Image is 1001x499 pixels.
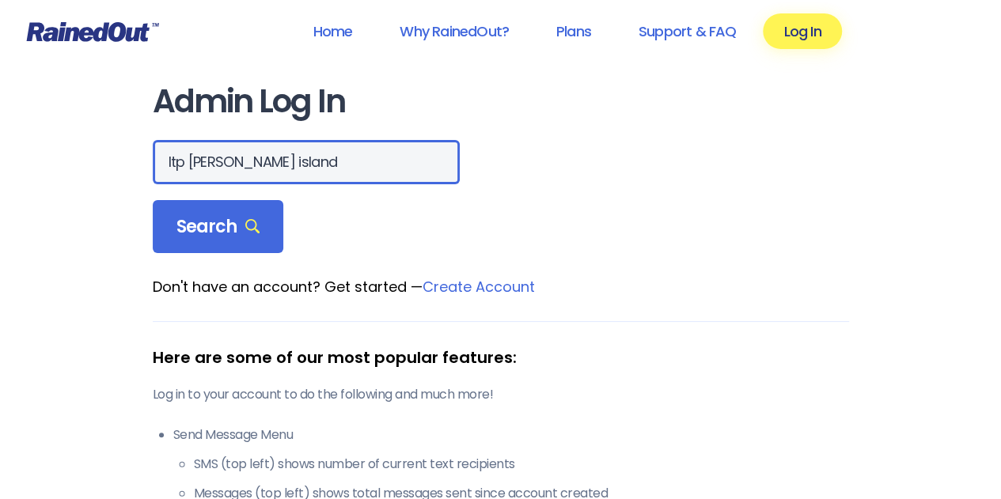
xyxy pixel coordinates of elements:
[618,13,756,49] a: Support & FAQ
[153,140,460,184] input: Search Orgs…
[292,13,373,49] a: Home
[763,13,841,49] a: Log In
[423,277,535,297] a: Create Account
[176,216,260,238] span: Search
[153,346,849,369] div: Here are some of our most popular features:
[536,13,612,49] a: Plans
[153,84,849,119] h1: Admin Log In
[194,455,849,474] li: SMS (top left) shows number of current text recipients
[153,385,849,404] p: Log in to your account to do the following and much more!
[379,13,529,49] a: Why RainedOut?
[153,200,284,254] div: Search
